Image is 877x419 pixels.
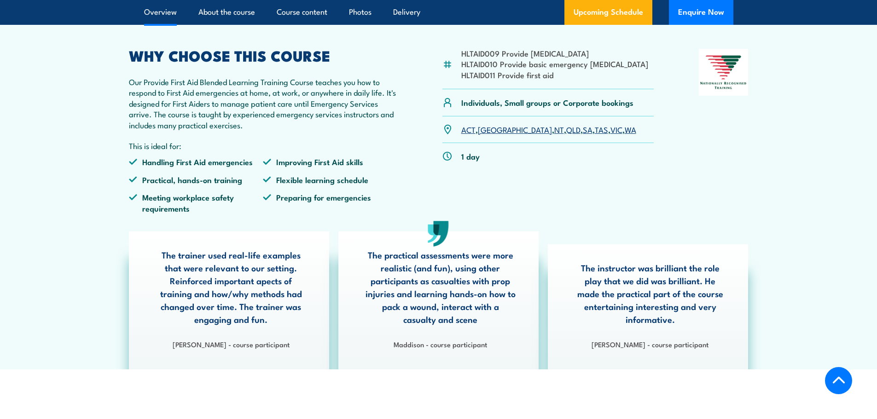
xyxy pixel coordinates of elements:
h2: WHY CHOOSE THIS COURSE [129,49,398,62]
p: , , , , , , , [461,124,636,135]
p: Individuals, Small groups or Corporate bookings [461,97,633,108]
p: The instructor was brilliant the role play that we did was brilliant. He made the practical part ... [575,261,725,326]
strong: Maddison - course participant [394,339,487,349]
a: SA [583,124,592,135]
li: Meeting workplace safety requirements [129,192,263,213]
a: WA [625,124,636,135]
img: Nationally Recognised Training logo. [699,49,749,96]
li: Preparing for emergencies [263,192,397,213]
li: Flexible learning schedule [263,174,397,185]
li: HLTAID010 Provide basic emergency [MEDICAL_DATA] [461,58,648,69]
li: HLTAID009 Provide [MEDICAL_DATA] [461,48,648,58]
p: The practical assessments were more realistic (and fun), using other participants as casualties w... [366,248,516,326]
li: HLTAID011 Provide first aid [461,69,648,80]
a: QLD [566,124,581,135]
a: NT [554,124,564,135]
a: [GEOGRAPHIC_DATA] [478,124,552,135]
p: Our Provide First Aid Blended Learning Training Course teaches you how to respond to First Aid em... [129,76,398,130]
a: ACT [461,124,476,135]
li: Improving First Aid skills [263,156,397,167]
a: TAS [595,124,608,135]
strong: [PERSON_NAME] - course participant [592,339,709,349]
p: This is ideal for: [129,140,398,151]
a: VIC [610,124,622,135]
li: Practical, hands-on training [129,174,263,185]
p: The trainer used real-life examples that were relevant to our setting. Reinforced important apect... [156,248,306,326]
p: 1 day [461,151,480,161]
strong: [PERSON_NAME] - course participant [173,339,290,349]
li: Handling First Aid emergencies [129,156,263,167]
